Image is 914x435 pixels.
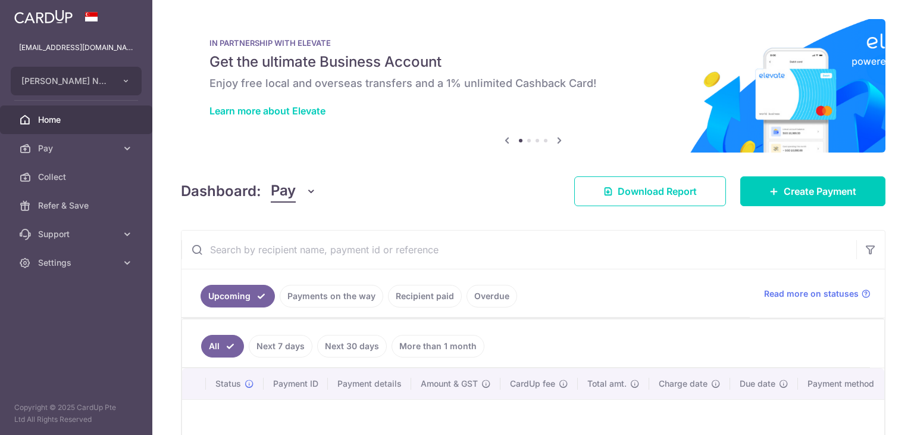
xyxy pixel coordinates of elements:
a: Read more on statuses [764,288,871,300]
p: [EMAIL_ADDRESS][DOMAIN_NAME] [19,42,133,54]
span: Read more on statuses [764,288,859,300]
span: Total amt. [587,378,627,390]
span: Pay [271,180,296,203]
a: Payments on the way [280,285,383,307]
a: Upcoming [201,285,275,307]
iframe: Opens a widget where you can find more information [838,399,902,429]
th: Payment ID [264,368,328,399]
span: Status [215,378,241,390]
a: Download Report [574,176,726,206]
img: Renovation banner [181,19,885,153]
span: Settings [38,257,117,269]
a: Next 7 days [249,335,312,358]
th: Payment method [798,368,888,399]
a: All [201,335,244,358]
a: Learn more about Elevate [209,105,325,117]
button: [PERSON_NAME] NOODLE MANUFACTURER [11,67,142,95]
h6: Enjoy free local and overseas transfers and a 1% unlimited Cashback Card! [209,76,857,91]
a: Overdue [467,285,517,307]
h4: Dashboard: [181,181,261,202]
span: Due date [740,378,775,390]
h5: Get the ultimate Business Account [209,52,857,72]
span: Refer & Save [38,200,117,212]
a: Create Payment [740,176,885,206]
p: IN PARTNERSHIP WITH ELEVATE [209,38,857,48]
span: Charge date [659,378,708,390]
button: Pay [271,180,317,203]
a: Recipient paid [388,285,462,307]
span: Pay [38,142,117,154]
span: Home [38,114,117,126]
a: Next 30 days [317,335,387,358]
span: Collect [38,171,117,183]
input: Search by recipient name, payment id or reference [181,231,856,269]
img: CardUp [14,10,73,24]
span: Download Report [618,184,697,198]
span: Amount & GST [421,378,478,390]
th: Payment details [328,368,411,399]
span: CardUp fee [510,378,555,390]
span: Create Payment [784,184,856,198]
span: Support [38,228,117,240]
span: [PERSON_NAME] NOODLE MANUFACTURER [21,75,109,87]
a: More than 1 month [392,335,484,358]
